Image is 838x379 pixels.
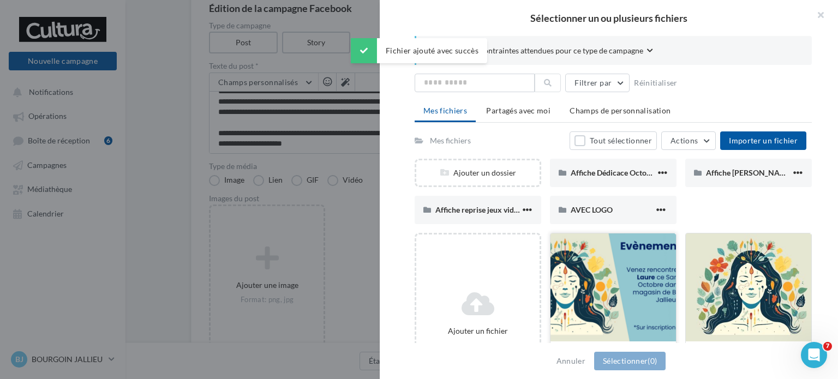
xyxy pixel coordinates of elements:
span: Affiche Dédicace Octobre (2025) 1 [571,168,687,177]
span: Champs de personnalisation [570,106,671,115]
span: Consulter les contraintes attendues pour ce type de campagne [434,45,643,56]
button: Consulter les contraintes attendues pour ce type de campagne [434,45,653,58]
div: Fichier ajouté avec succès [351,38,487,63]
h2: Sélectionner un ou plusieurs fichiers [397,13,821,23]
button: Filtrer par [565,74,630,92]
div: Mes fichiers [430,135,471,146]
button: Tout sélectionner [570,131,657,150]
span: AVEC LOGO [571,205,613,214]
div: Ajouter un dossier [416,167,540,178]
span: Affiche [PERSON_NAME] [706,168,793,177]
span: 7 [823,342,832,351]
button: Importer un fichier [720,131,806,150]
span: Affiche reprise jeux vidéo [435,205,522,214]
button: Annuler [552,354,590,368]
button: Sélectionner(0) [594,352,666,370]
button: Actions [661,131,716,150]
div: Ajouter un fichier [421,326,535,336]
span: Actions [671,136,698,145]
iframe: Intercom live chat [801,342,827,368]
button: Réinitialiser [630,76,682,89]
span: Mes fichiers [423,106,467,115]
span: Importer un fichier [729,136,798,145]
span: (0) [648,356,657,365]
span: Partagés avec moi [486,106,550,115]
